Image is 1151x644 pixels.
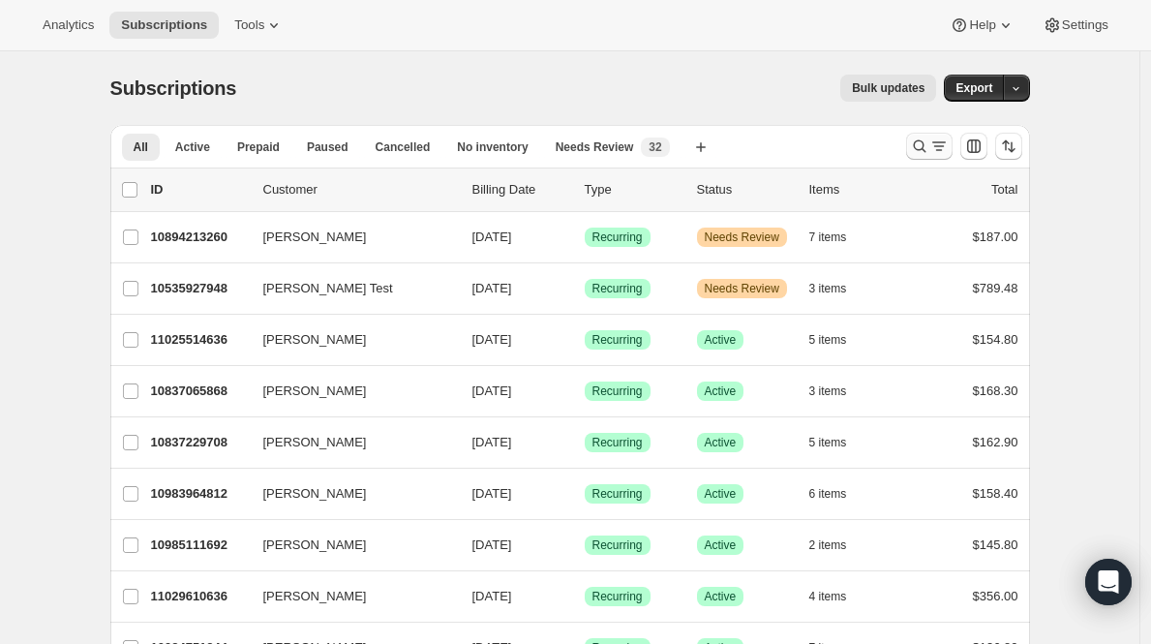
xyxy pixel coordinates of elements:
[705,281,779,296] span: Needs Review
[944,75,1004,102] button: Export
[1062,17,1108,33] span: Settings
[252,376,445,407] button: [PERSON_NAME]
[151,279,248,298] p: 10535927948
[705,589,737,604] span: Active
[973,435,1018,449] span: $162.90
[697,180,794,199] p: Status
[705,383,737,399] span: Active
[592,589,643,604] span: Recurring
[151,275,1018,302] div: 10535927948[PERSON_NAME] Test[DATE]SuccessRecurringWarningNeeds Review3 items$789.48
[457,139,528,155] span: No inventory
[151,330,248,350] p: 11025514636
[472,230,512,244] span: [DATE]
[307,139,348,155] span: Paused
[263,536,367,555] span: [PERSON_NAME]
[1085,559,1132,605] div: Open Intercom Messenger
[263,180,457,199] p: Customer
[809,583,868,610] button: 4 items
[705,230,779,245] span: Needs Review
[151,433,248,452] p: 10837229708
[31,12,106,39] button: Analytics
[592,230,643,245] span: Recurring
[472,537,512,552] span: [DATE]
[969,17,995,33] span: Help
[809,435,847,450] span: 5 items
[263,382,367,401] span: [PERSON_NAME]
[234,17,264,33] span: Tools
[973,230,1018,244] span: $187.00
[175,139,210,155] span: Active
[472,332,512,347] span: [DATE]
[472,486,512,501] span: [DATE]
[705,486,737,502] span: Active
[973,332,1018,347] span: $154.80
[252,222,445,253] button: [PERSON_NAME]
[151,532,1018,559] div: 10985111692[PERSON_NAME][DATE]SuccessRecurringSuccessActive2 items$145.80
[472,435,512,449] span: [DATE]
[809,275,868,302] button: 3 items
[809,332,847,348] span: 5 items
[809,486,847,502] span: 6 items
[151,378,1018,405] div: 10837065868[PERSON_NAME][DATE]SuccessRecurringSuccessActive3 items$168.30
[809,326,868,353] button: 5 items
[809,589,847,604] span: 4 items
[973,383,1018,398] span: $168.30
[151,228,248,247] p: 10894213260
[809,230,847,245] span: 7 items
[809,383,847,399] span: 3 items
[121,17,207,33] span: Subscriptions
[592,383,643,399] span: Recurring
[252,427,445,458] button: [PERSON_NAME]
[556,139,634,155] span: Needs Review
[151,484,248,504] p: 10983964812
[109,12,219,39] button: Subscriptions
[649,139,661,155] span: 32
[151,480,1018,507] div: 10983964812[PERSON_NAME][DATE]SuccessRecurringSuccessActive6 items$158.40
[809,429,868,456] button: 5 items
[110,77,237,99] span: Subscriptions
[223,12,295,39] button: Tools
[809,532,868,559] button: 2 items
[809,180,906,199] div: Items
[151,224,1018,251] div: 10894213260[PERSON_NAME][DATE]SuccessRecurringWarningNeeds Review7 items$187.00
[592,435,643,450] span: Recurring
[973,281,1018,295] span: $789.48
[809,378,868,405] button: 3 items
[995,133,1022,160] button: Sort the results
[809,480,868,507] button: 6 items
[973,486,1018,501] span: $158.40
[472,180,569,199] p: Billing Date
[472,383,512,398] span: [DATE]
[705,537,737,553] span: Active
[705,435,737,450] span: Active
[263,484,367,504] span: [PERSON_NAME]
[585,180,682,199] div: Type
[592,281,643,296] span: Recurring
[852,80,924,96] span: Bulk updates
[809,224,868,251] button: 7 items
[263,433,367,452] span: [PERSON_NAME]
[955,80,992,96] span: Export
[685,134,716,161] button: Create new view
[840,75,936,102] button: Bulk updates
[263,330,367,350] span: [PERSON_NAME]
[151,587,248,606] p: 11029610636
[237,139,280,155] span: Prepaid
[263,228,367,247] span: [PERSON_NAME]
[151,326,1018,353] div: 11025514636[PERSON_NAME][DATE]SuccessRecurringSuccessActive5 items$154.80
[973,537,1018,552] span: $145.80
[252,581,445,612] button: [PERSON_NAME]
[43,17,94,33] span: Analytics
[263,279,393,298] span: [PERSON_NAME] Test
[252,324,445,355] button: [PERSON_NAME]
[809,537,847,553] span: 2 items
[151,382,248,401] p: 10837065868
[151,180,1018,199] div: IDCustomerBilling DateTypeStatusItemsTotal
[151,583,1018,610] div: 11029610636[PERSON_NAME][DATE]SuccessRecurringSuccessActive4 items$356.00
[906,133,953,160] button: Search and filter results
[705,332,737,348] span: Active
[252,478,445,509] button: [PERSON_NAME]
[938,12,1026,39] button: Help
[809,281,847,296] span: 3 items
[973,589,1018,603] span: $356.00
